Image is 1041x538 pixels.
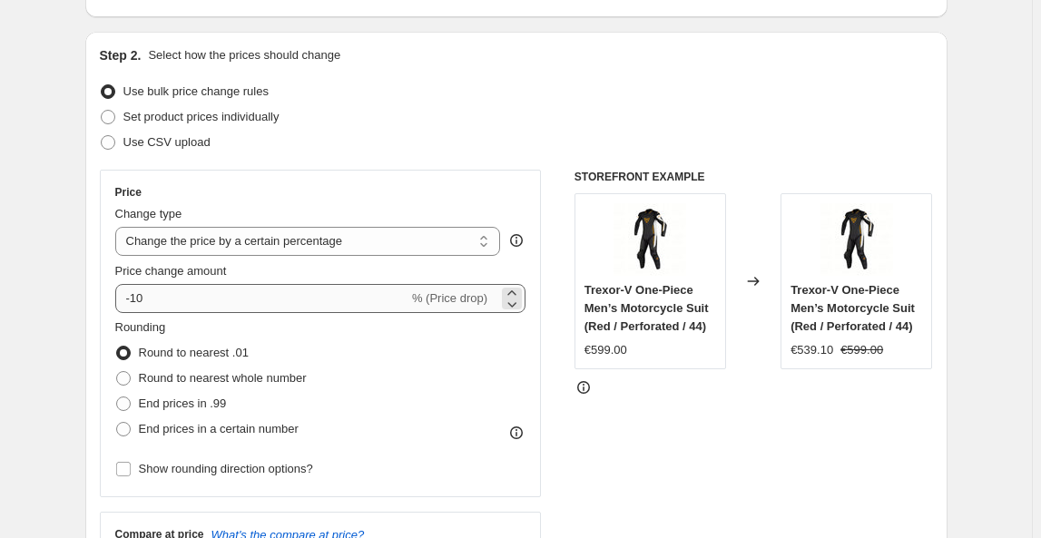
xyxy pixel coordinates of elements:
[139,371,307,385] span: Round to nearest whole number
[139,346,249,359] span: Round to nearest .01
[614,203,686,276] img: MotorcycleLeathersuit-4-front-orange_80x.jpg
[820,203,893,276] img: MotorcycleLeathersuit-4-front-orange_80x.jpg
[115,320,166,334] span: Rounding
[123,84,269,98] span: Use bulk price change rules
[791,343,833,357] span: €539.10
[123,110,280,123] span: Set product prices individually
[139,462,313,475] span: Show rounding direction options?
[123,135,211,149] span: Use CSV upload
[412,291,487,305] span: % (Price drop)
[840,343,883,357] span: €599.00
[139,422,299,435] span: End prices in a certain number
[115,207,182,220] span: Change type
[575,170,933,184] h6: STOREFRONT EXAMPLE
[584,283,709,333] span: Trexor-V One-Piece Men’s Motorcycle Suit (Red / Perforated / 44)
[115,264,227,278] span: Price change amount
[148,46,340,64] p: Select how the prices should change
[115,284,408,313] input: -15
[139,396,227,410] span: End prices in .99
[115,185,142,200] h3: Price
[507,231,525,249] div: help
[791,283,915,333] span: Trexor-V One-Piece Men’s Motorcycle Suit (Red / Perforated / 44)
[584,343,627,357] span: €599.00
[100,46,142,64] h2: Step 2.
